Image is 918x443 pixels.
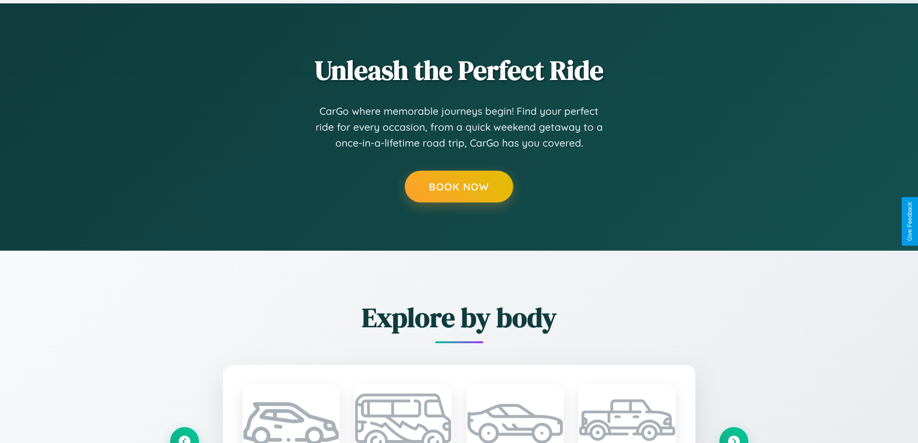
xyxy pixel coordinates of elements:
[170,52,748,89] h2: Unleash the Perfect Ride
[405,171,513,202] button: Book Now
[906,202,913,241] div: Give Feedback
[315,103,604,151] p: CarGo where memorable journeys begin! Find your perfect ride for every occasion, from a quick wee...
[170,299,748,336] h2: Explore by body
